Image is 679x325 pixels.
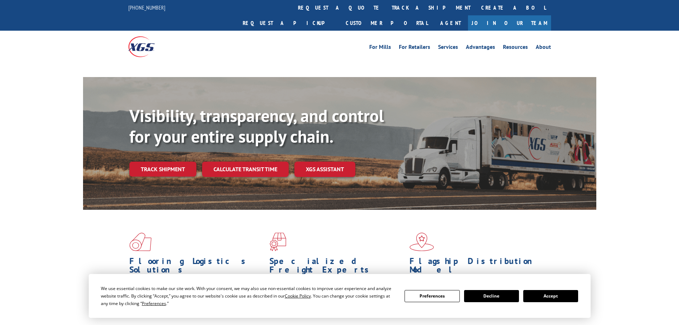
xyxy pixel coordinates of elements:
[410,233,434,251] img: xgs-icon-flagship-distribution-model-red
[405,290,459,302] button: Preferences
[369,44,391,52] a: For Mills
[237,15,340,31] a: Request a pickup
[433,15,468,31] a: Agent
[285,293,311,299] span: Cookie Policy
[128,4,165,11] a: [PHONE_NUMBER]
[523,290,578,302] button: Accept
[466,44,495,52] a: Advantages
[294,162,355,177] a: XGS ASSISTANT
[142,300,166,306] span: Preferences
[410,257,544,278] h1: Flagship Distribution Model
[464,290,519,302] button: Decline
[468,15,551,31] a: Join Our Team
[269,257,404,278] h1: Specialized Freight Experts
[438,44,458,52] a: Services
[129,233,151,251] img: xgs-icon-total-supply-chain-intelligence-red
[89,274,591,318] div: Cookie Consent Prompt
[129,162,196,177] a: Track shipment
[399,44,430,52] a: For Retailers
[129,105,384,147] b: Visibility, transparency, and control for your entire supply chain.
[503,44,528,52] a: Resources
[340,15,433,31] a: Customer Portal
[101,285,396,307] div: We use essential cookies to make our site work. With your consent, we may also use non-essential ...
[129,257,264,278] h1: Flooring Logistics Solutions
[269,233,286,251] img: xgs-icon-focused-on-flooring-red
[536,44,551,52] a: About
[202,162,289,177] a: Calculate transit time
